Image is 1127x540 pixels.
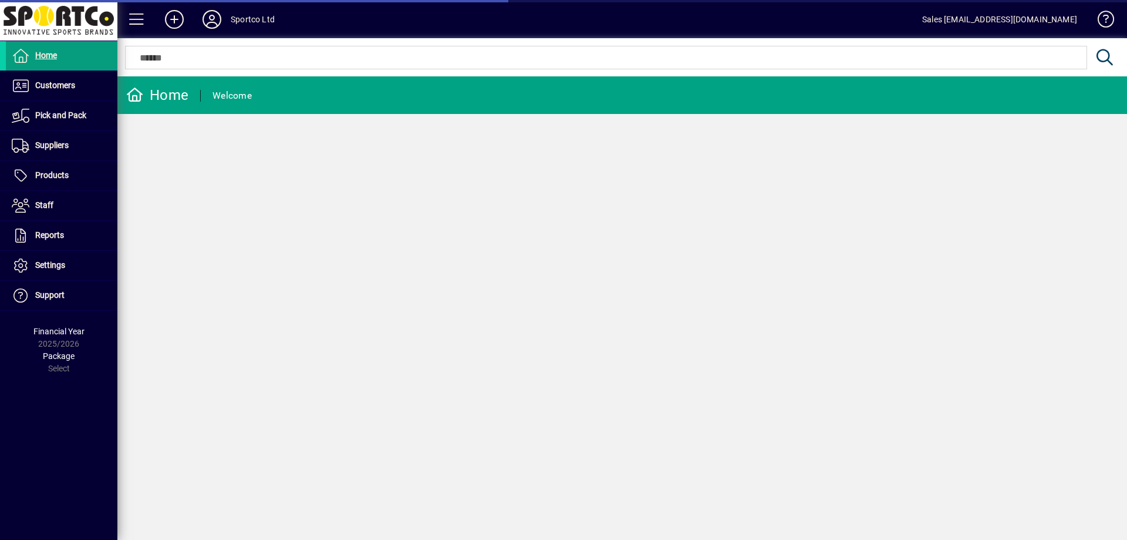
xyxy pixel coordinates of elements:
[126,86,188,105] div: Home
[156,9,193,30] button: Add
[35,260,65,270] span: Settings
[33,327,85,336] span: Financial Year
[6,101,117,130] a: Pick and Pack
[922,10,1077,29] div: Sales [EMAIL_ADDRESS][DOMAIN_NAME]
[1089,2,1112,41] a: Knowledge Base
[193,9,231,30] button: Profile
[35,200,53,210] span: Staff
[231,10,275,29] div: Sportco Ltd
[35,290,65,300] span: Support
[212,86,252,105] div: Welcome
[6,251,117,280] a: Settings
[6,161,117,190] a: Products
[6,191,117,220] a: Staff
[35,230,64,240] span: Reports
[35,81,75,90] span: Customers
[6,131,117,160] a: Suppliers
[6,221,117,250] a: Reports
[35,140,69,150] span: Suppliers
[6,281,117,310] a: Support
[43,351,75,361] span: Package
[35,51,57,60] span: Home
[6,71,117,100] a: Customers
[35,110,86,120] span: Pick and Pack
[35,170,69,180] span: Products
